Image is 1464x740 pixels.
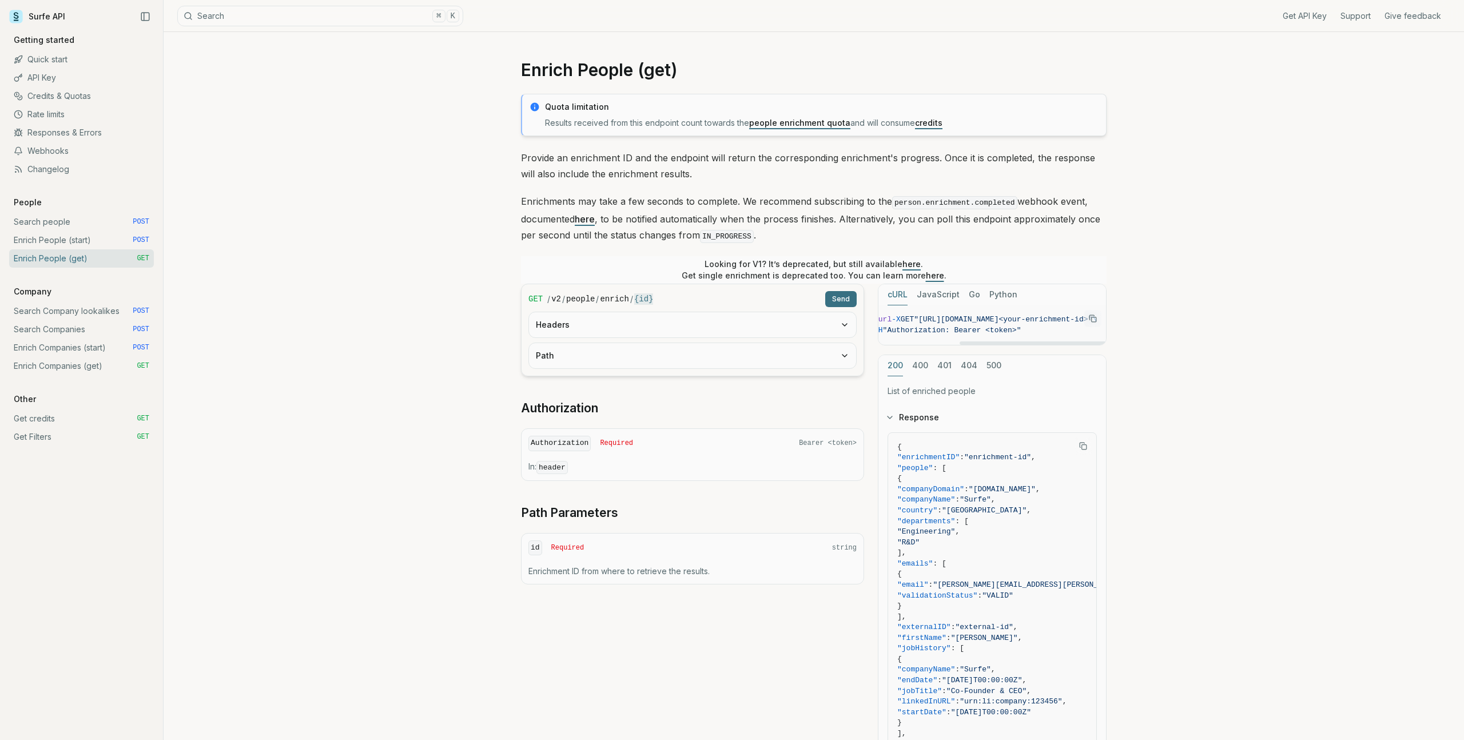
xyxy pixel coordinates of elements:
[955,527,960,536] span: ,
[700,230,754,243] code: IN_PROGRESS
[897,517,955,526] span: "departments"
[528,293,543,305] span: GET
[926,270,944,280] a: here
[137,361,149,371] span: GET
[9,231,154,249] a: Enrich People (start) POST
[133,343,149,352] span: POST
[986,355,1001,376] button: 500
[432,10,445,22] kbd: ⌘
[9,409,154,428] a: Get credits GET
[521,150,1107,182] p: Provide an enrichment ID and the endpoint will return the corresponding enrichment's progress. On...
[521,505,618,521] a: Path Parameters
[9,160,154,178] a: Changelog
[892,196,1017,209] code: person.enrichment.completed
[1031,453,1036,461] span: ,
[9,142,154,160] a: Webhooks
[1022,676,1027,685] span: ,
[137,254,149,263] span: GET
[529,343,856,368] button: Path
[960,665,991,674] span: "Surfe"
[137,8,154,25] button: Collapse Sidebar
[566,293,595,305] code: people
[897,623,951,631] span: "externalID"
[545,101,1099,113] p: Quota limitation
[547,293,550,305] span: /
[521,193,1107,245] p: Enrichments may take a few seconds to complete. We recommend subscribing to the webhook event, do...
[969,485,1036,494] span: "[DOMAIN_NAME]"
[897,644,951,653] span: "jobHistory"
[897,474,902,483] span: {
[964,453,1031,461] span: "enrichment-id"
[528,461,857,474] p: In:
[897,697,955,706] span: "linkedInURL"
[955,517,968,526] span: : [
[897,708,946,717] span: "startDate"
[133,325,149,334] span: POST
[1385,10,1441,22] a: Give feedback
[960,697,1062,706] span: "urn:li:company:123456"
[536,461,568,474] code: header
[133,236,149,245] span: POST
[897,687,942,695] span: "jobTitle"
[942,506,1027,515] span: "[GEOGRAPHIC_DATA]"
[9,105,154,124] a: Rate limits
[892,315,901,324] span: -X
[1075,437,1092,455] button: Copy Text
[897,548,906,557] span: ],
[1013,623,1018,631] span: ,
[901,315,914,324] span: GET
[897,612,906,621] span: ],
[883,326,1021,335] span: "Authorization: Bearer <token>"
[964,485,969,494] span: :
[897,729,906,738] span: ],
[562,293,565,305] span: /
[133,217,149,226] span: POST
[9,50,154,69] a: Quick start
[528,566,857,577] p: Enrichment ID from where to retrieve the results.
[897,676,937,685] span: "endDate"
[897,634,946,642] span: "firstName"
[9,8,65,25] a: Surfe API
[177,6,463,26] button: Search⌘K
[897,591,977,600] span: "validationStatus"
[897,443,902,451] span: {
[137,414,149,423] span: GET
[951,644,964,653] span: : [
[575,213,595,225] a: here
[897,580,929,589] span: "email"
[897,559,933,568] span: "emails"
[874,315,892,324] span: curl
[915,118,942,128] a: credits
[825,291,857,307] button: Send
[960,453,964,461] span: :
[1340,10,1371,22] a: Support
[897,527,955,536] span: "Engineering"
[991,665,996,674] span: ,
[528,436,591,451] code: Authorization
[9,286,56,297] p: Company
[521,59,1107,80] h1: Enrich People (get)
[682,258,946,281] p: Looking for V1? It’s deprecated, but still available . Get single enrichment is deprecated too. Y...
[955,697,960,706] span: :
[545,117,1099,129] p: Results received from this endpoint count towards the and will consume
[888,355,903,376] button: 200
[799,439,857,448] span: Bearer <token>
[9,339,154,357] a: Enrich Companies (start) POST
[951,623,956,631] span: :
[600,439,633,448] span: Required
[897,570,902,578] span: {
[982,591,1013,600] span: "VALID"
[874,326,883,335] span: -H
[137,432,149,441] span: GET
[897,453,960,461] span: "enrichmentID"
[9,34,79,46] p: Getting started
[9,428,154,446] a: Get Filters GET
[9,87,154,105] a: Credits & Quotas
[897,485,964,494] span: "companyDomain"
[9,69,154,87] a: API Key
[917,284,960,305] button: JavaScript
[951,634,1018,642] span: "[PERSON_NAME]"
[1063,697,1067,706] span: ,
[933,559,946,568] span: : [
[133,307,149,316] span: POST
